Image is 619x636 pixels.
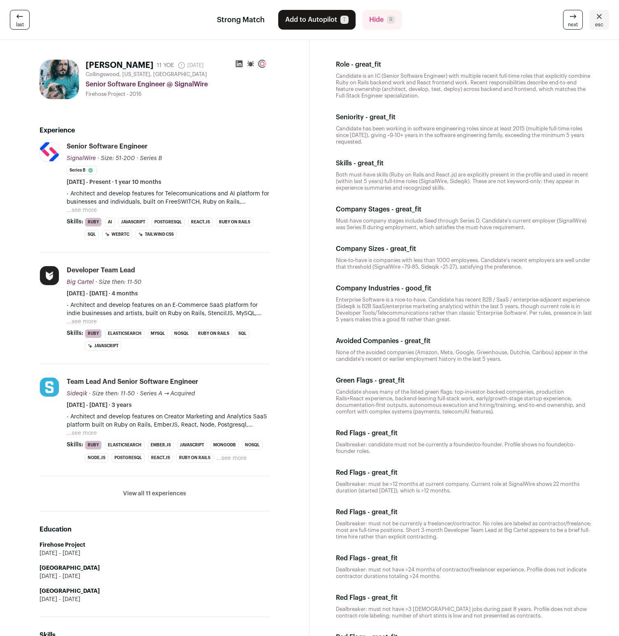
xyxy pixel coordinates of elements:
[40,141,59,163] img: e96b3a5ac0cde9d5578de960e0578dd2dcc7150b4b2aec1af7253758eef84406.png
[98,156,135,161] span: · Size: 51-200
[85,341,121,350] li: JavaScript
[16,21,24,28] span: last
[336,441,593,455] p: Dealbreaker: candidate must not be currently a founder/co-founder. Profile shows no founder/co-fo...
[40,60,79,99] img: 7d036b0a5040e1e5837968c0e311cddac91068f4c94f3143949c34f702407145
[85,218,102,227] li: Ruby
[217,14,265,26] span: Strong Match
[67,391,87,397] span: Sideqik
[278,10,356,30] button: Add to AutopilotT
[67,156,96,161] span: SignalWire
[362,10,402,30] button: HideR
[67,441,83,449] span: Skills:
[336,376,405,385] p: Green Flags - great_fit
[67,190,270,206] p: - Architect and develop features for Telecomunications and AI platform for businesses and individ...
[137,390,138,398] span: ·
[336,553,398,563] p: Red Flags - great_fit
[336,468,398,478] p: Red Flags - great_fit
[40,565,100,571] strong: [GEOGRAPHIC_DATA]
[137,154,138,162] span: ·
[563,10,583,30] a: next
[336,566,593,580] p: Dealbreaker: must not have >24 months of contractor/freelancer experience. Profile does not indic...
[336,218,593,231] p: Must-have company stages include Seed through Series D. Candidate's current employer (SignalWire)...
[67,401,132,409] span: [DATE] - [DATE] · 3 years
[171,329,192,338] li: NoSQL
[40,378,59,397] img: 2f43f5e164088e21d666cf93121e1a9d827cd123ea411abdfb1774fb3058dacb.png
[40,549,80,557] span: [DATE] - [DATE]
[67,318,97,326] button: ...see more
[140,156,162,161] span: Series B
[40,125,270,135] h2: Experience
[67,266,135,275] div: Developer Team Lead
[336,336,431,346] p: Avoided Companies - great_fit
[336,606,593,619] p: Dealbreaker: must not have >3 [DEMOGRAPHIC_DATA] jobs during past 8 years. Profile does not show ...
[102,230,132,239] li: WebRTC
[40,266,59,285] img: 14fe2ea7e1e48b11be59198c54cb6286c158c6272849f052bb8511cde5c4d336.jpg
[140,391,195,397] span: Series A → Acquired
[67,279,94,285] span: Big Cartel
[67,329,83,337] span: Skills:
[86,79,270,89] div: Senior Software Engineer @ SignalWire
[67,377,198,386] div: Team Lead and Senior Software Engineer
[336,172,593,191] p: Both must-have skills (Ruby on Rails and React.js) are explicitly present in the profile and used...
[242,441,263,450] li: NoSQL
[568,21,578,28] span: next
[67,413,270,429] p: - Architect and develop features on Creator Marketing and Analytics SaaS platform built on Ruby o...
[67,178,161,186] span: [DATE] - Present · 1 year 10 months
[589,10,609,30] a: esc
[595,21,603,28] span: esc
[67,166,97,175] li: Series B
[112,453,145,462] li: PostgreSQL
[336,428,398,438] p: Red Flags - great_fit
[336,349,593,362] p: None of the avoided companies (Amazon, Meta, Google, Greenhouse, Dutchie, Caribou) appear in the ...
[40,588,100,594] strong: [GEOGRAPHIC_DATA]
[40,572,80,580] span: [DATE] - [DATE]
[89,391,135,397] span: · Size then: 11-50
[235,329,249,338] li: SQL
[105,441,144,450] li: Elasticsearch
[123,490,186,498] button: View all 11 experiences
[85,453,108,462] li: Node.js
[336,158,384,168] p: Skills - great_fit
[40,595,80,604] span: [DATE] - [DATE]
[118,218,148,227] li: JavaScript
[148,329,168,338] li: MySQL
[86,60,154,71] h1: [PERSON_NAME]
[177,441,207,450] li: JavaScript
[216,454,247,462] button: ...see more
[40,542,85,548] strong: Firehose Project
[85,329,102,338] li: Ruby
[336,112,396,122] p: Seniority - great_fit
[86,71,207,78] span: Collingswood, [US_STATE], [GEOGRAPHIC_DATA]
[105,329,144,338] li: Elasticsearch
[336,283,431,293] p: Company Industries - good_fit
[10,10,30,30] a: last
[67,142,148,151] div: Senior Software Engineer
[148,441,174,450] li: Ember.js
[336,389,593,415] p: Candidate shows many of the listed green flags: top-investor-backed companies, production Rails+R...
[151,218,185,227] li: PostgreSQL
[336,60,381,70] p: Role - great_fit
[336,204,421,214] p: Company Stages - great_fit
[340,16,349,24] span: T
[86,91,270,97] div: Firehose Project - 2016
[188,218,213,227] li: React.js
[40,525,270,534] h2: Education
[95,279,142,285] span: · Size then: 11-50
[195,329,232,338] li: Ruby on Rails
[387,16,395,24] span: R
[105,218,115,227] li: AI
[336,257,593,270] p: Nice-to-have is companies with less than 1000 employees. Candidate's recent employers are well un...
[177,61,204,70] span: [DATE]
[210,441,239,450] li: MongoDB
[216,218,253,227] li: Ruby on Rails
[336,593,398,603] p: Red Flags - great_fit
[336,125,593,145] p: Candidate has been working in software engineering roles since at least 2015 (multiple full-time ...
[336,520,593,540] p: Dealbreaker: must not be currently a freelancer/contractor. No roles are labeled as contractor/fr...
[336,73,593,99] p: Candidate is an IC (Senior Software Engineer) with multiple recent full-time roles that explicitl...
[336,297,593,323] p: Enterprise Software is a nice-to-have. Candidate has recent B2B / SaaS / enterprise-adjacent expe...
[336,481,593,494] p: Dealbreaker: must be >12 months at current company. Current role at SignalWire shows 22 months du...
[135,230,177,239] li: Tailwind CSS
[67,301,270,318] p: - Architect and develop features on an E-Commerce SaaS platform for indie businesses and artists,...
[67,290,138,298] span: [DATE] - [DATE] · 4 months
[85,441,102,450] li: Ruby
